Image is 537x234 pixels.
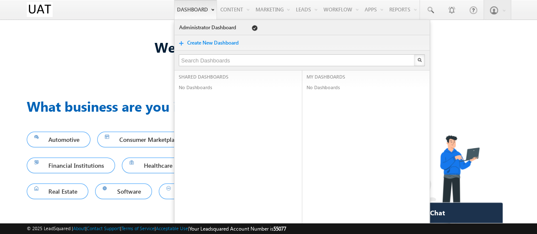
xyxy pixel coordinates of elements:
span: Consumer Marketplaces [105,134,186,145]
a: Create New Dashboard [187,39,247,47]
span: Default Dashboard [252,25,258,31]
span: Real Estate [34,186,81,197]
a: Terms of Service [121,226,155,231]
img: Custom Logo [27,2,53,17]
h3: What business are you in? [27,96,269,116]
span: No Dashboards [306,85,340,90]
span: Software [103,186,144,197]
a: About [73,226,85,231]
img: Search [417,58,422,62]
input: Search Dashboards [179,54,415,66]
span: MY DASHBOARDS [306,73,345,81]
span: Automotive [34,134,83,145]
p: To get you started, help us understand a few things about you! [27,63,511,72]
a: Contact Support [87,226,120,231]
span: © 2025 LeadSquared | | | | | [27,225,286,233]
span: Healthcare [129,160,176,171]
span: Financial Institutions [34,160,108,171]
span: Your Leadsquared Account Number is [189,226,286,232]
span: No Dashboards [179,85,212,90]
a: Administrator Dashboard [179,23,239,32]
span: Others [166,186,202,197]
div: Welcome Aboard! [PERSON_NAME] [27,38,511,56]
span: SHARED DASHBOARDS [179,73,228,81]
a: Acceptable Use [156,226,188,231]
span: 55077 [273,226,286,232]
span: Edit Dashboard [260,25,266,31]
